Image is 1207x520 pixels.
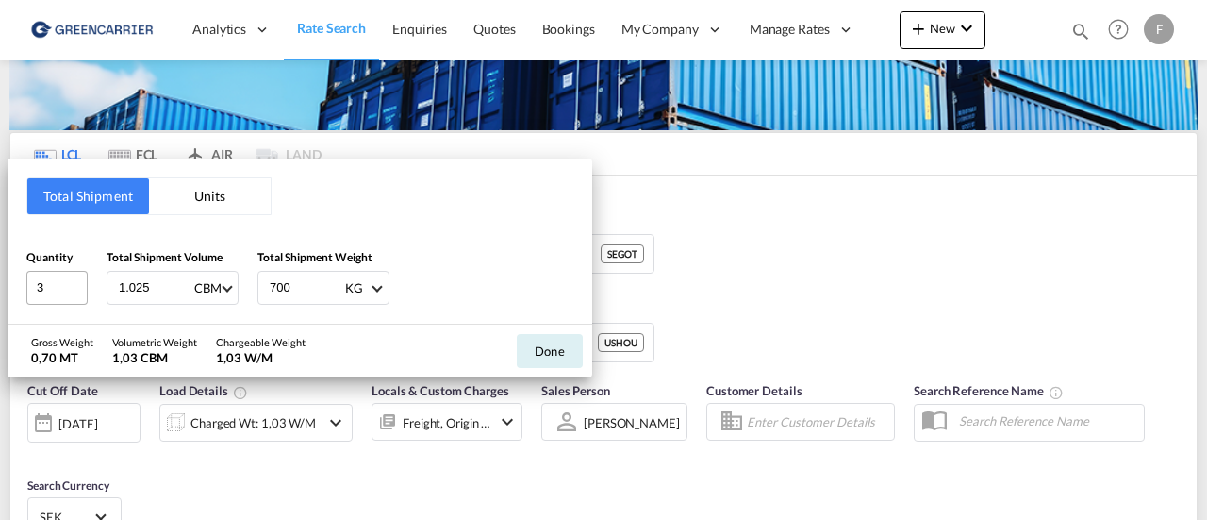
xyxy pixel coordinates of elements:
span: Total Shipment Weight [257,250,372,264]
input: Enter weight [268,272,343,304]
button: Total Shipment [27,178,149,214]
div: 0,70 MT [31,349,93,366]
div: Chargeable Weight [216,335,306,349]
input: Enter volume [117,272,192,304]
button: Units [149,178,271,214]
div: 1,03 W/M [216,349,306,366]
div: Gross Weight [31,335,93,349]
button: Done [517,334,583,368]
div: CBM [194,280,222,295]
span: Quantity [26,250,73,264]
div: Volumetric Weight [112,335,197,349]
div: KG [345,280,363,295]
span: Total Shipment Volume [107,250,223,264]
div: 1,03 CBM [112,349,197,366]
input: Qty [26,271,88,305]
